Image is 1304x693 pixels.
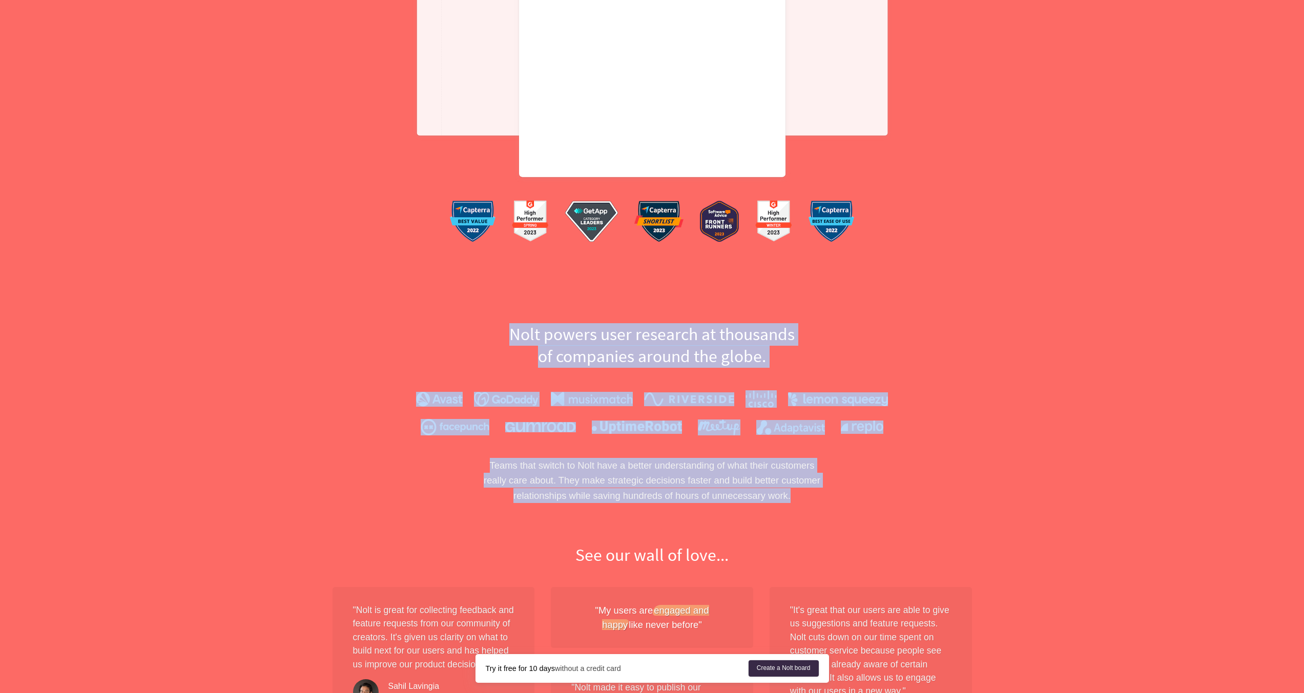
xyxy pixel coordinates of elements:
h2: Nolt powers user research at thousands of companies around the globe. [475,323,829,368]
img: uptimerobot.920923f729.png [592,421,682,434]
img: facepunch.2d9380a33e.png [421,419,489,435]
div: Sahil Lavingia [388,681,440,692]
img: capterra-2.aadd15ad95.png [809,201,854,242]
img: getApp.168aadcbc8.png [565,201,618,242]
p: Teams that switch to Nolt have a better understanding of what their customers really care about. ... [475,458,829,503]
img: godaddy.fea34582f6.png [474,392,540,407]
img: avast.6829f2e004.png [416,392,463,407]
img: replo.43f45c7cdc.png [841,421,883,434]
a: Create a Nolt board [749,660,819,677]
div: without a credit card [486,663,749,674]
img: g2-1.d59c70ff4a.png [512,197,549,245]
img: riverside.224b59c4e9.png [644,392,734,406]
img: gumroad.2d33986aca.png [505,422,576,432]
img: lemonsqueezy.bc0263d410.png [788,392,888,406]
img: g2-2.67a1407cb9.png [755,197,792,245]
img: capterra-1.a005f88887.png [450,201,495,242]
img: capterra-3.4ae8dd4a3b.png [634,201,684,242]
img: adaptavist.4060977e04.png [756,420,825,435]
img: musixmatch.134dacf828.png [551,392,633,406]
img: meetup.9107d9babc.png [698,419,740,435]
img: softwareAdvice.8928b0e2d4.png [700,201,739,242]
div: "My users are like never before" [571,603,733,632]
img: cisco.095899e268.png [746,390,777,408]
h2: See our wall of love... [475,544,829,566]
em: engaged and happy [602,605,709,630]
strong: Try it free for 10 days [486,664,555,673]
